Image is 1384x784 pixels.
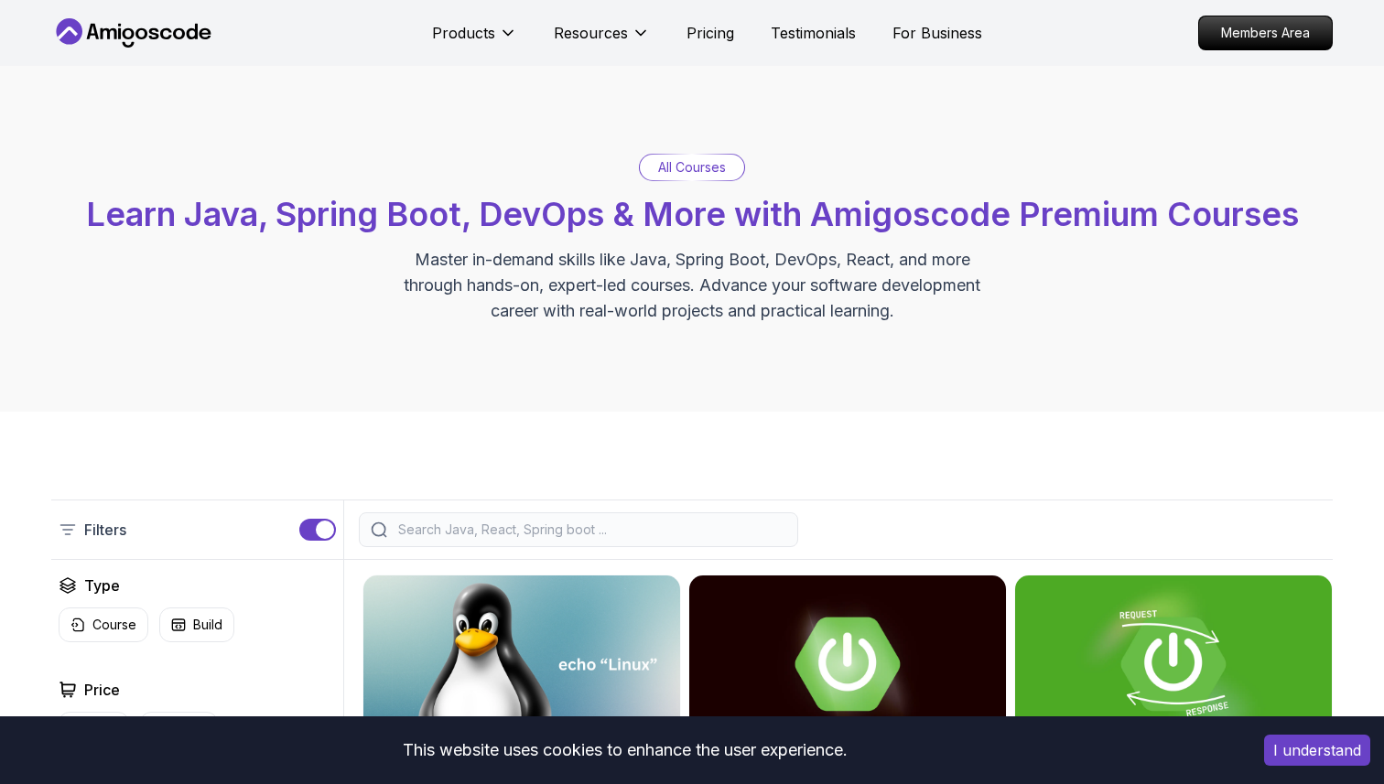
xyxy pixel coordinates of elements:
[395,521,786,539] input: Search Java, React, Spring boot ...
[1198,16,1333,50] a: Members Area
[59,712,129,747] button: Pro
[689,575,1006,753] img: Advanced Spring Boot card
[687,22,734,44] a: Pricing
[432,22,495,44] p: Products
[554,22,650,59] button: Resources
[84,575,120,596] h2: Type
[363,575,680,753] img: Linux Fundamentals card
[554,22,628,44] p: Resources
[892,22,982,44] a: For Business
[432,22,517,59] button: Products
[84,519,126,541] p: Filters
[92,616,136,634] p: Course
[59,607,148,642] button: Course
[86,194,1299,234] span: Learn Java, Spring Boot, DevOps & More with Amigoscode Premium Courses
[658,158,726,177] p: All Courses
[1264,735,1370,766] button: Accept cookies
[1015,575,1332,753] img: Building APIs with Spring Boot card
[140,712,218,747] button: Free
[1199,16,1332,49] p: Members Area
[193,616,222,634] p: Build
[84,679,120,701] h2: Price
[159,607,234,642] button: Build
[384,247,1000,324] p: Master in-demand skills like Java, Spring Boot, DevOps, React, and more through hands-on, expert-...
[771,22,856,44] a: Testimonials
[14,730,1237,770] div: This website uses cookies to enhance the user experience.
